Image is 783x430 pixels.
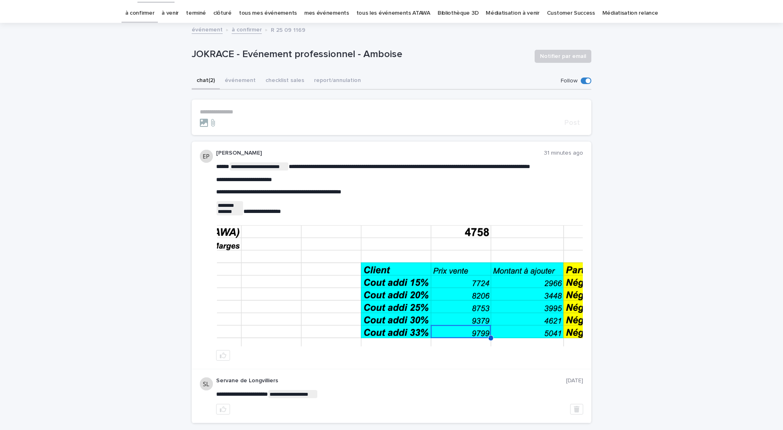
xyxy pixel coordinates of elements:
[356,4,430,23] a: tous les événements ATAWA
[220,73,261,90] button: événement
[561,119,583,126] button: Post
[309,73,366,90] button: report/annulation
[535,50,591,63] button: Notifier par email
[602,4,658,23] a: Médiatisation relance
[304,4,349,23] a: mes événements
[570,404,583,414] button: Delete post
[486,4,540,23] a: Médiatisation à venir
[192,73,220,90] button: chat (2)
[192,49,528,60] p: JOKRACE - Evénement professionnel - Amboise
[561,78,577,84] p: Follow
[239,4,297,23] a: tous mes événements
[566,377,583,384] p: [DATE]
[186,4,206,23] a: terminé
[213,4,232,23] a: clôturé
[216,377,566,384] p: Servane de Longvilliers
[216,350,230,361] button: like this post
[547,4,595,23] a: Customer Success
[438,4,478,23] a: Bibliothèque 3D
[564,119,580,126] span: Post
[216,150,544,157] p: [PERSON_NAME]
[540,52,586,60] span: Notifier par email
[261,73,309,90] button: checklist sales
[192,24,223,34] a: événement
[161,4,179,23] a: à venir
[232,24,262,34] a: à confirmer
[216,404,230,414] button: like this post
[544,150,583,157] p: 31 minutes ago
[125,4,155,23] a: à confirmer
[271,25,305,34] p: R 25 09 1169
